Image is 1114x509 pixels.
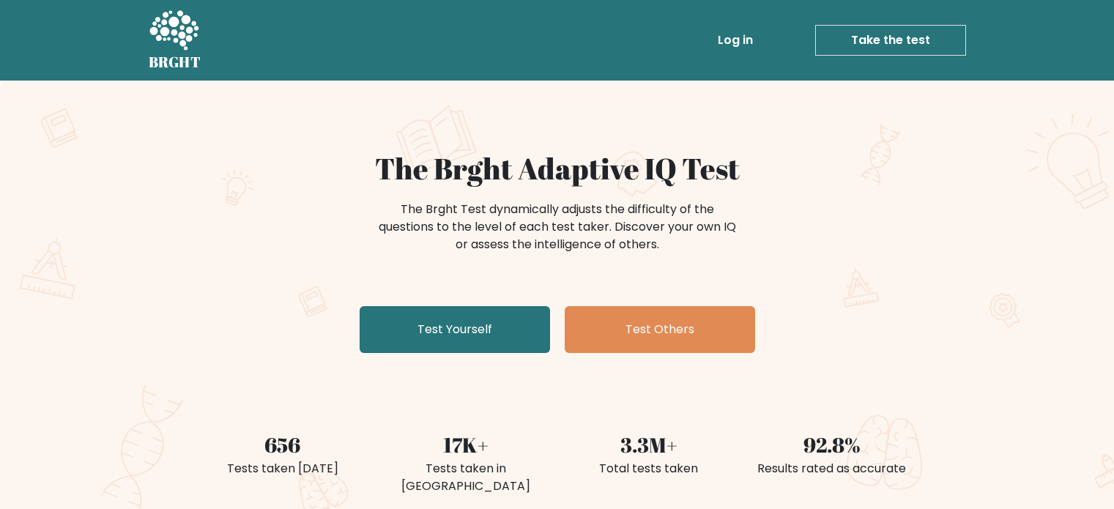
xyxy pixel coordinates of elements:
div: 656 [200,429,365,460]
div: Tests taken [DATE] [200,460,365,478]
a: Log in [712,26,759,55]
div: Results rated as accurate [749,460,915,478]
a: Test Yourself [360,306,550,353]
div: 3.3M+ [566,429,732,460]
h5: BRGHT [149,53,201,71]
a: Take the test [815,25,966,56]
h1: The Brght Adaptive IQ Test [200,151,915,186]
div: Tests taken in [GEOGRAPHIC_DATA] [383,460,549,495]
div: The Brght Test dynamically adjusts the difficulty of the questions to the level of each test take... [374,201,740,253]
div: Total tests taken [566,460,732,478]
a: Test Others [565,306,755,353]
a: BRGHT [149,6,201,75]
div: 92.8% [749,429,915,460]
div: 17K+ [383,429,549,460]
